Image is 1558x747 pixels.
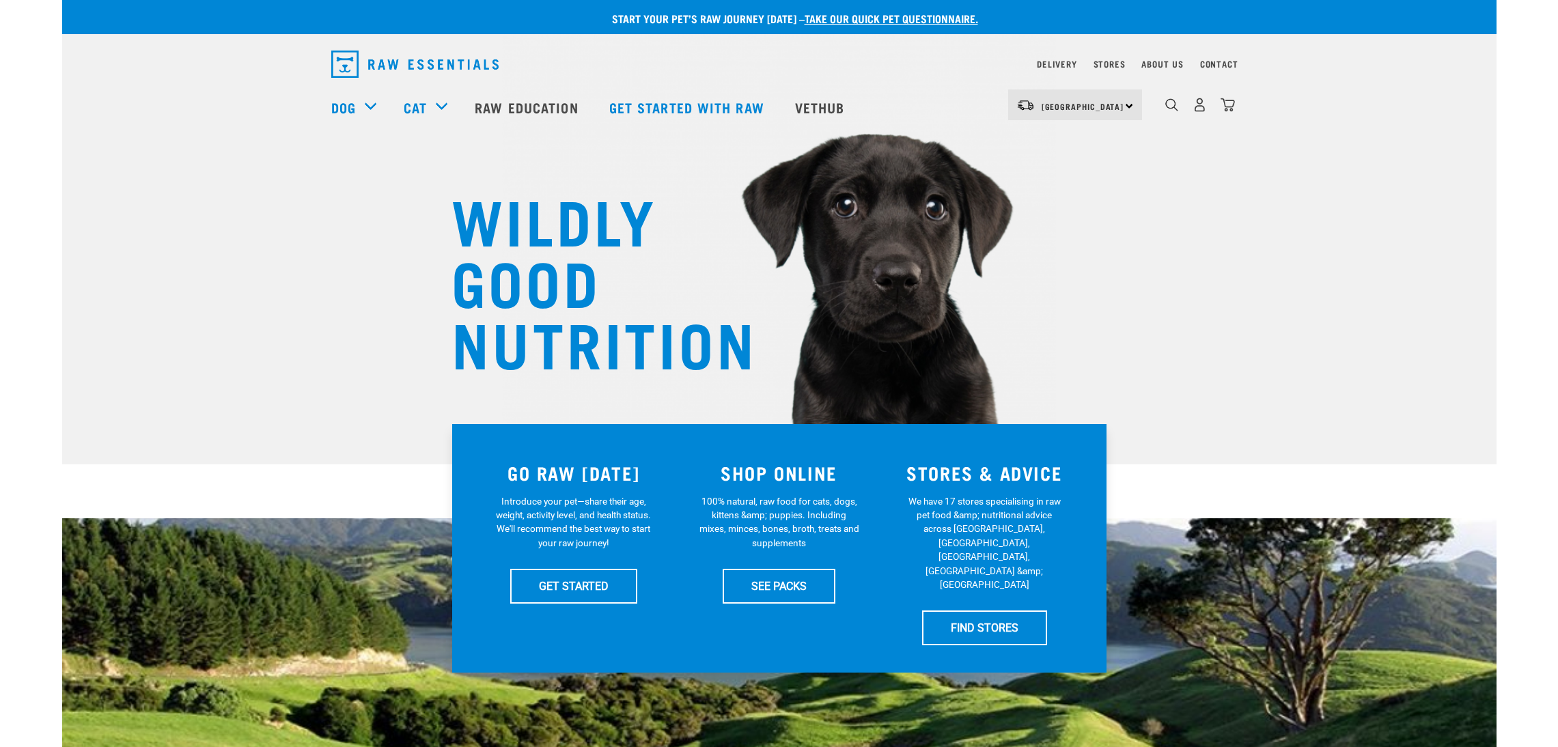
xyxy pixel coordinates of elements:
[1221,98,1235,112] img: home-icon@2x.png
[805,15,978,21] a: take our quick pet questionnaire.
[493,494,654,550] p: Introduce your pet—share their age, weight, activity level, and health status. We'll recommend th...
[781,80,862,135] a: Vethub
[596,80,781,135] a: Get started with Raw
[1037,61,1076,66] a: Delivery
[1165,98,1178,111] img: home-icon-1@2x.png
[404,97,427,117] a: Cat
[1042,104,1124,109] span: [GEOGRAPHIC_DATA]
[684,462,874,483] h3: SHOP ONLINE
[1193,98,1207,112] img: user.png
[890,462,1079,483] h3: STORES & ADVICE
[479,462,669,483] h3: GO RAW [DATE]
[72,10,1507,27] p: Start your pet’s raw journey [DATE] –
[1200,61,1238,66] a: Contact
[1094,61,1126,66] a: Stores
[320,45,1238,83] nav: dropdown navigation
[510,569,637,603] a: GET STARTED
[331,51,499,78] img: Raw Essentials Logo
[723,569,835,603] a: SEE PACKS
[1141,61,1183,66] a: About Us
[461,80,595,135] a: Raw Education
[62,80,1497,135] nav: dropdown navigation
[331,97,356,117] a: Dog
[922,610,1047,645] a: FIND STORES
[1016,99,1035,111] img: van-moving.png
[904,494,1065,592] p: We have 17 stores specialising in raw pet food &amp; nutritional advice across [GEOGRAPHIC_DATA],...
[699,494,859,550] p: 100% natural, raw food for cats, dogs, kittens &amp; puppies. Including mixes, minces, bones, bro...
[451,188,725,372] h1: WILDLY GOOD NUTRITION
